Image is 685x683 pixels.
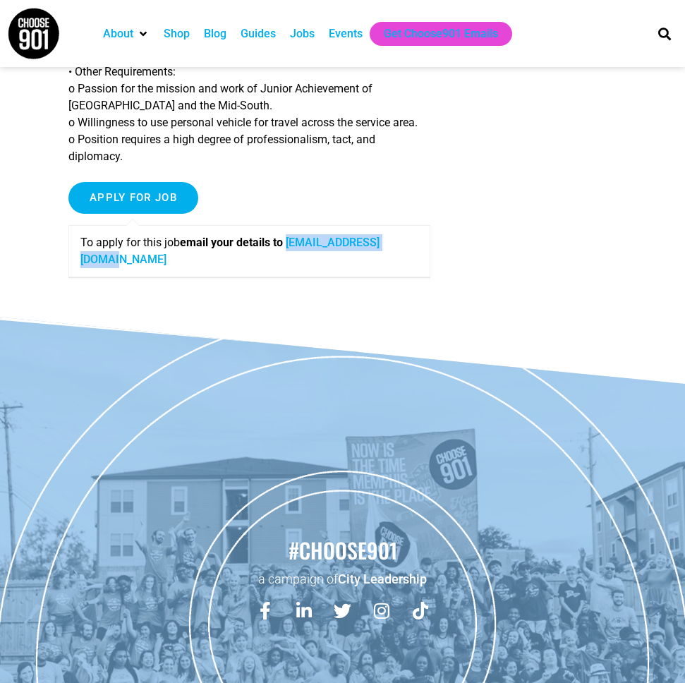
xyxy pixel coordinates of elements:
p: a campaign of [7,570,678,588]
nav: Main nav [96,22,639,46]
a: Blog [204,25,226,42]
a: Shop [164,25,190,42]
p: • Other Requirements: o Passion for the mission and work of Junior Achievement of [GEOGRAPHIC_DAT... [68,64,430,165]
a: Jobs [290,25,315,42]
div: Search [653,22,677,45]
a: Get Choose901 Emails [384,25,498,42]
a: Guides [241,25,276,42]
strong: email your details to [180,236,283,249]
a: Events [329,25,363,42]
p: To apply for this job [80,234,418,268]
h2: #choose901 [7,536,678,565]
a: City Leadership [338,572,427,586]
input: Apply for job [68,182,198,214]
a: About [103,25,133,42]
div: About [96,22,157,46]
